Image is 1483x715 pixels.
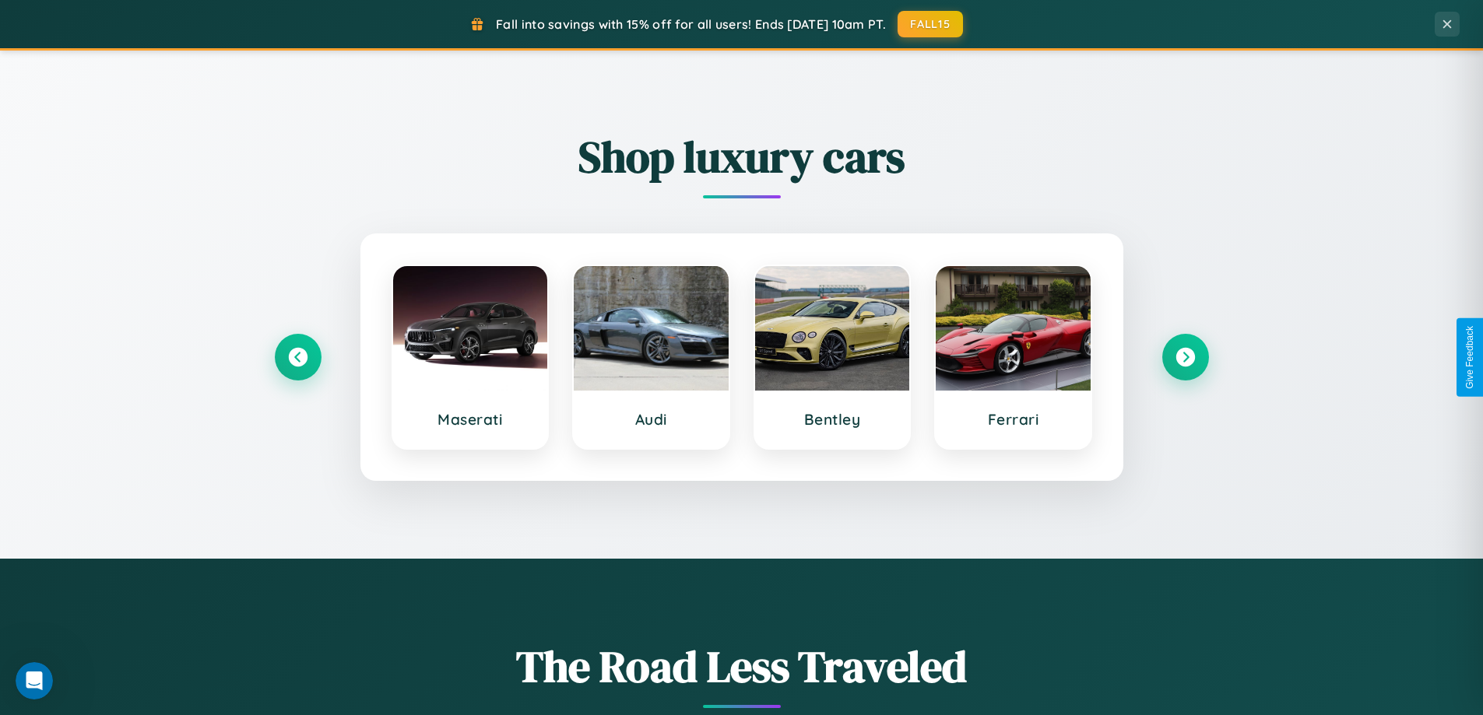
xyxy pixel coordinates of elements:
[16,662,53,699] iframe: Intercom live chat
[589,410,713,429] h3: Audi
[275,127,1209,187] h2: Shop luxury cars
[496,16,886,32] span: Fall into savings with 15% off for all users! Ends [DATE] 10am PT.
[409,410,532,429] h3: Maserati
[771,410,894,429] h3: Bentley
[275,636,1209,696] h1: The Road Less Traveled
[898,11,963,37] button: FALL15
[1464,326,1475,389] div: Give Feedback
[951,410,1075,429] h3: Ferrari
